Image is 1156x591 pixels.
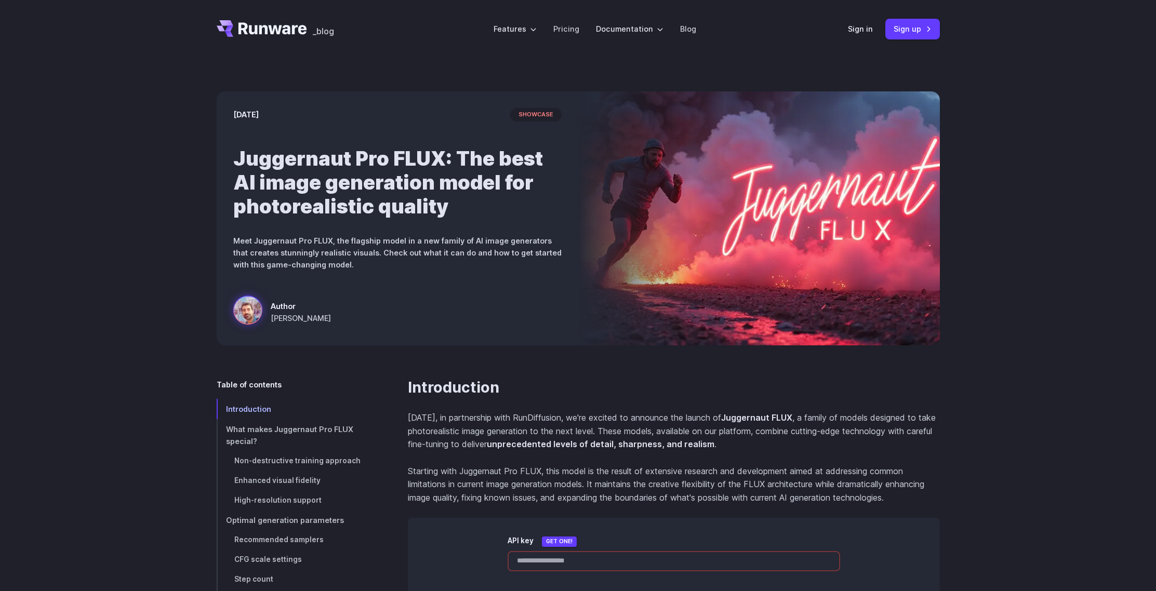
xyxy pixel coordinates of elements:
span: Introduction [226,405,271,413]
a: Pricing [553,23,579,35]
span: What makes Juggernaut Pro FLUX special? [226,425,353,446]
a: What makes Juggernaut Pro FLUX special? [217,419,375,451]
label: Documentation [596,23,663,35]
a: Go to / [217,20,307,37]
a: Non-destructive training approach [217,451,375,471]
span: CFG scale settings [234,555,302,563]
a: _blog [313,20,334,37]
p: Starting with Juggernaut Pro FLUX, this model is the result of extensive research and development... [408,465,940,505]
span: Optimal generation parameters [226,516,344,525]
span: showcase [510,108,562,122]
strong: Juggernaut FLUX [721,412,792,423]
span: Non-destructive training approach [234,456,361,465]
span: Table of contents [217,379,282,391]
a: Get one! [542,536,577,547]
a: CFG scale settings [217,550,375,570]
h1: Juggernaut Pro FLUX: The best AI image generation model for photorealistic quality [233,146,562,218]
span: Recommended samplers [234,535,324,544]
p: [DATE], in partnership with RunDiffusion, we're excited to announce the launch of , a family of m... [408,411,940,451]
label: API key [508,535,534,547]
span: _blog [313,27,334,35]
strong: unprecedented levels of detail, sharpness, and realism [487,439,714,449]
span: High-resolution support [234,496,322,504]
a: Sign up [885,19,940,39]
a: Optimal generation parameters [217,510,375,530]
p: Meet Juggernaut Pro FLUX, the flagship model in a new family of AI image generators that creates ... [233,235,562,271]
span: Author [271,300,331,312]
a: creative ad image of powerful runner leaving a trail of pink smoke and sparks, speed, lights floa... [233,295,331,329]
a: Recommended samplers [217,530,375,550]
label: Features [494,23,537,35]
a: Sign in [848,23,873,35]
a: High-resolution support [217,491,375,511]
span: Step count [234,575,273,583]
span: Enhanced visual fidelity [234,476,321,485]
a: Blog [680,23,696,35]
span: [PERSON_NAME] [271,312,331,324]
a: Introduction [217,399,375,419]
img: creative ad image of powerful runner leaving a trail of pink smoke and sparks, speed, lights floa... [578,91,940,345]
a: Introduction [408,379,499,397]
a: Step count [217,570,375,589]
time: [DATE] [233,109,259,120]
a: Enhanced visual fidelity [217,471,375,491]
